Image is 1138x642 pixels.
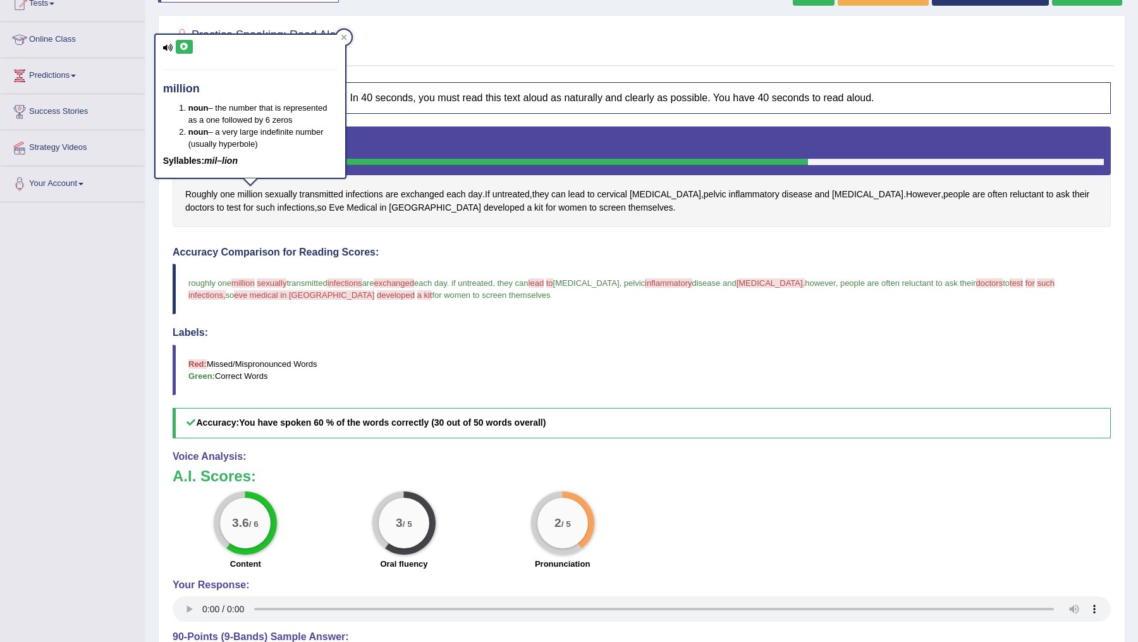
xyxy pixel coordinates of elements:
[286,278,327,288] span: transmitted
[1025,278,1035,288] span: for
[185,201,214,214] span: Click to see word definition
[173,127,1111,227] div: . , , . , , .
[546,201,556,214] span: Click to see word definition
[484,201,525,214] span: Click to see word definition
[836,278,838,288] span: ,
[485,188,490,201] span: Click to see word definition
[396,515,403,529] big: 3
[534,201,543,214] span: Click to see word definition
[1,94,145,126] a: Success Stories
[217,201,224,214] span: Click to see word definition
[729,188,780,201] span: Click to see word definition
[362,278,374,288] span: are
[173,26,348,58] h2: Practice Speaking: Read Aloud
[446,188,465,201] span: Click to see word definition
[417,290,432,300] span: a kit
[620,278,622,288] span: ,
[346,201,377,214] span: Click to see word definition
[414,278,447,288] span: each day
[568,188,585,201] span: Click to see word definition
[527,201,532,214] span: Click to see word definition
[377,290,415,300] span: developed
[645,278,692,288] span: inflammatory
[300,188,343,201] span: Click to see word definition
[597,188,627,201] span: Click to see word definition
[379,201,386,214] span: Click to see word definition
[493,278,495,288] span: ,
[327,278,362,288] span: infections
[1056,188,1070,201] span: Click to see word definition
[188,103,209,113] b: noun
[257,278,286,288] span: sexually
[628,201,673,214] span: Click to see word definition
[346,188,383,201] span: Click to see word definition
[232,515,249,529] big: 3.6
[278,201,315,214] span: Click to see word definition
[226,290,235,300] span: so
[551,188,566,201] span: Click to see word definition
[630,188,701,201] span: Click to see word definition
[249,519,259,529] small: / 6
[1,130,145,162] a: Strategy Videos
[976,278,1003,288] span: doctors
[1046,188,1054,201] span: Click to see word definition
[553,278,620,288] span: [MEDICAL_DATA]
[497,278,528,288] span: they can
[173,451,1111,462] h4: Voice Analysis:
[226,201,241,214] span: Click to see word definition
[493,188,530,201] span: Click to see word definition
[599,201,626,214] span: Click to see word definition
[589,201,597,214] span: Click to see word definition
[587,188,595,201] span: Click to see word definition
[554,515,561,529] big: 2
[234,290,374,300] span: eve medical in [GEOGRAPHIC_DATA]
[173,82,1111,114] h4: Look at the text below. In 40 seconds, you must read this text aloud as naturally and clearly as ...
[188,359,207,369] b: Red:
[243,201,254,214] span: Click to see word definition
[1,166,145,198] a: Your Account
[380,558,427,570] label: Oral fluency
[185,188,217,201] span: Click to see word definition
[1003,278,1010,288] span: to
[230,558,261,570] label: Content
[401,188,444,201] span: Click to see word definition
[532,188,549,201] span: Click to see word definition
[815,188,829,201] span: Click to see word definition
[1,58,145,90] a: Predictions
[329,201,344,214] span: Click to see word definition
[389,201,481,214] span: Click to see word definition
[188,126,338,150] li: – a very large indefinite number (usually hyperbole)
[1037,278,1054,288] span: such
[163,156,338,166] h5: Syllables:
[432,290,550,300] span: for women to screen themselves
[692,278,737,288] span: disease and
[173,327,1111,338] h4: Labels:
[906,188,941,201] span: Click to see word definition
[447,278,450,288] span: .
[529,278,544,288] span: lead
[1072,188,1089,201] span: Click to see word definition
[386,188,398,201] span: Click to see word definition
[265,188,297,201] span: Click to see word definition
[220,188,235,201] span: Click to see word definition
[173,247,1111,258] h4: Accuracy Comparison for Reading Scores:
[805,278,835,288] span: however
[1010,188,1044,201] span: Click to see word definition
[558,201,587,214] span: Click to see word definition
[173,408,1111,438] h5: Accuracy:
[238,188,263,201] span: Click to see word definition
[188,127,209,137] b: noun
[173,579,1111,591] h4: Your Response:
[188,290,226,300] span: infections,
[782,188,812,201] span: Click to see word definition
[239,417,546,428] b: You have spoken 60 % of the words correctly (30 out of 50 words overall)
[1,22,145,54] a: Online Class
[188,102,338,126] li: – the number that is represented as a one followed by 6 zeros
[988,188,1007,201] span: Click to see word definition
[535,558,590,570] label: Pronunciation
[188,371,215,381] b: Green:
[468,188,483,201] span: Click to see word definition
[546,278,553,288] span: to
[188,278,231,288] span: roughly one
[704,188,726,201] span: Click to see word definition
